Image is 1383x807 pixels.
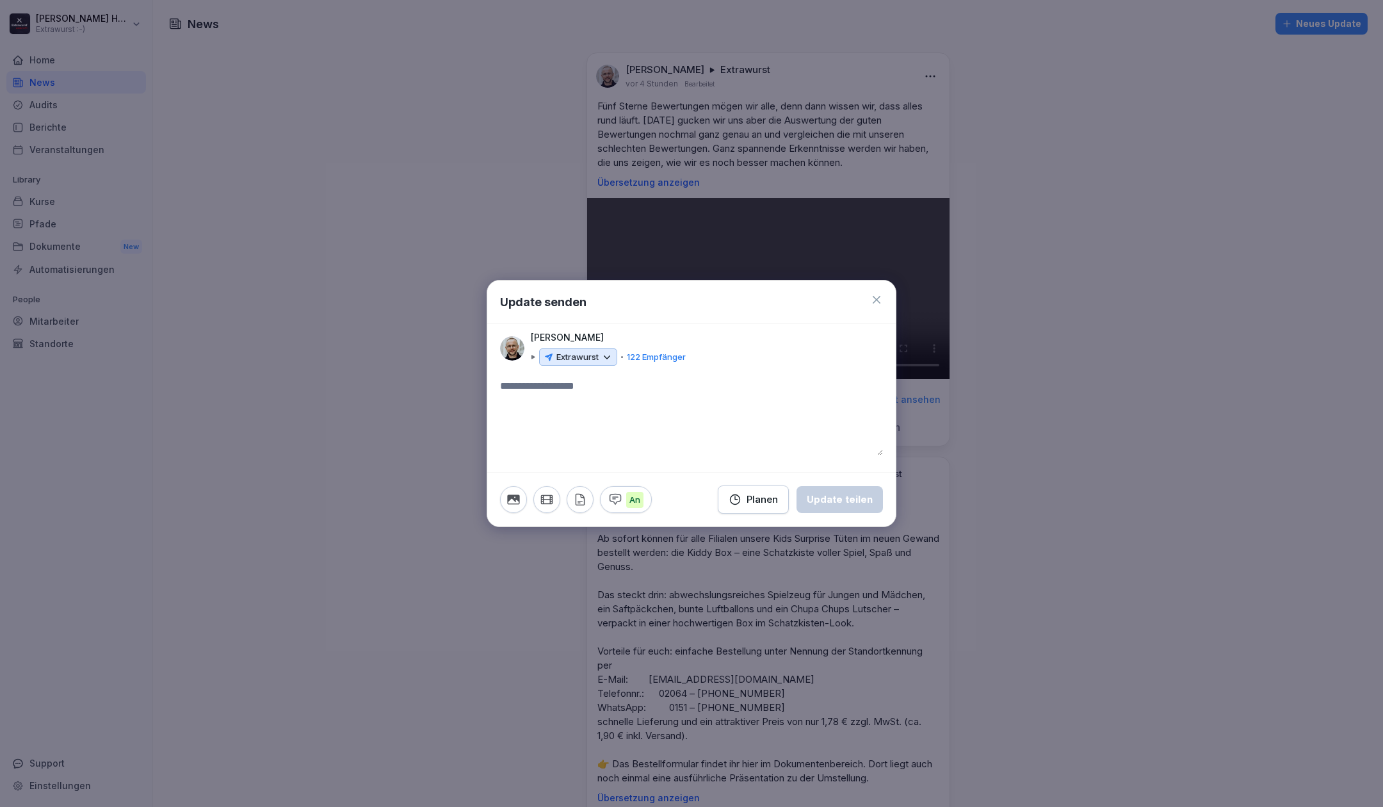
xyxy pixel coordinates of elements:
[500,336,524,361] img: k5nlqdpwapsdgj89rsfbt2s8.png
[718,485,789,514] button: Planen
[531,330,604,345] p: [PERSON_NAME]
[807,493,873,507] div: Update teilen
[556,351,599,364] p: Extrawurst
[627,351,686,364] p: 122 Empfänger
[600,486,652,513] button: An
[729,493,778,507] div: Planen
[500,293,586,311] h1: Update senden
[626,492,643,509] p: An
[797,486,883,513] button: Update teilen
